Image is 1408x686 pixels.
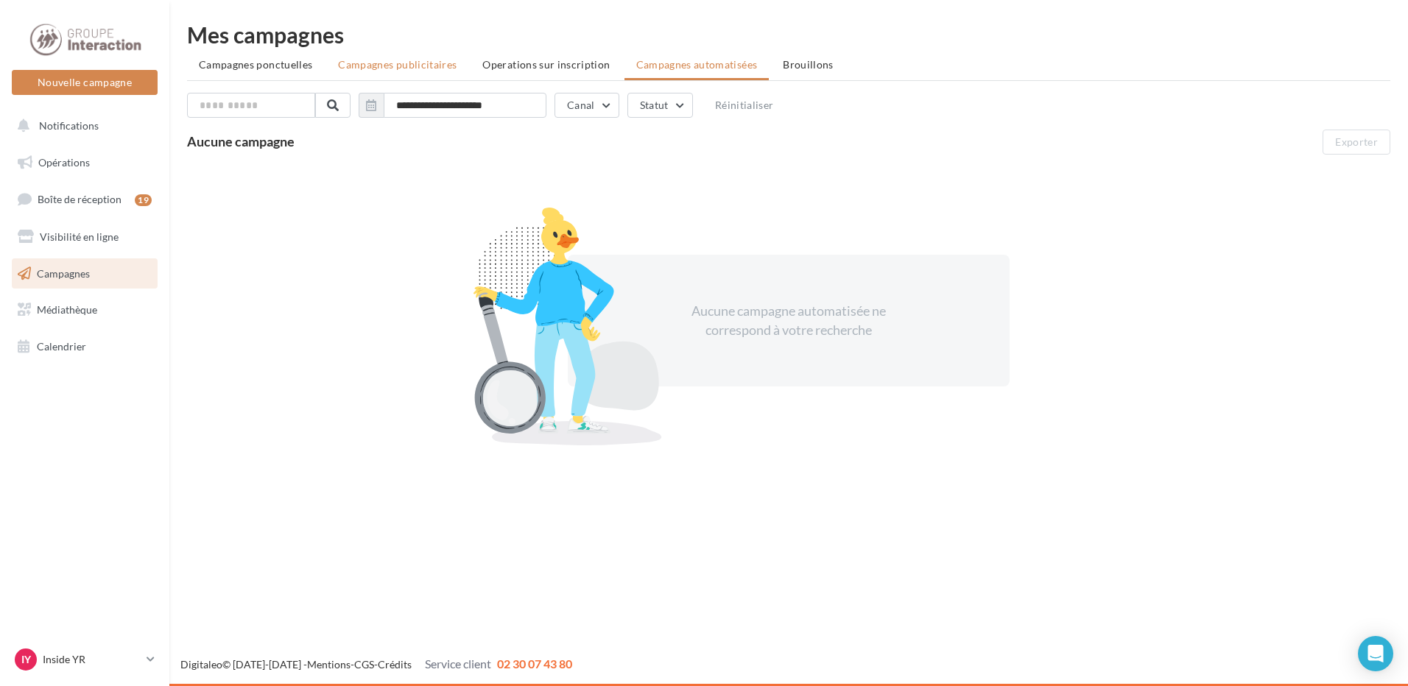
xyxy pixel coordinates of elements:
[338,58,457,71] span: Campagnes publicitaires
[38,156,90,169] span: Opérations
[12,646,158,673] a: IY Inside YR
[9,331,161,362] a: Calendrier
[378,658,412,671] a: Crédits
[37,266,90,279] span: Campagnes
[38,193,122,205] span: Boîte de réception
[43,652,141,667] p: Inside YR
[9,294,161,325] a: Médiathèque
[307,658,351,671] a: Mentions
[425,657,491,671] span: Service client
[39,119,99,132] span: Notifications
[354,658,374,671] a: CGS
[9,222,161,252] a: Visibilité en ligne
[40,230,119,243] span: Visibilité en ligne
[180,658,222,671] a: Digitaleo
[1323,130,1390,155] button: Exporter
[12,70,158,95] button: Nouvelle campagne
[783,58,834,71] span: Brouillons
[627,93,693,118] button: Statut
[21,652,31,667] span: IY
[199,58,312,71] span: Campagnes ponctuelles
[9,183,161,215] a: Boîte de réception19
[187,133,295,149] span: Aucune campagne
[37,340,86,353] span: Calendrier
[1358,636,1393,671] div: Open Intercom Messenger
[662,302,915,339] div: Aucune campagne automatisée ne correspond à votre recherche
[709,96,780,114] button: Réinitialiser
[482,58,610,71] span: Operations sur inscription
[37,303,97,316] span: Médiathèque
[9,110,155,141] button: Notifications
[135,194,152,206] div: 19
[497,657,572,671] span: 02 30 07 43 80
[9,147,161,178] a: Opérations
[180,658,572,671] span: © [DATE]-[DATE] - - -
[187,24,1390,46] div: Mes campagnes
[555,93,619,118] button: Canal
[9,258,161,289] a: Campagnes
